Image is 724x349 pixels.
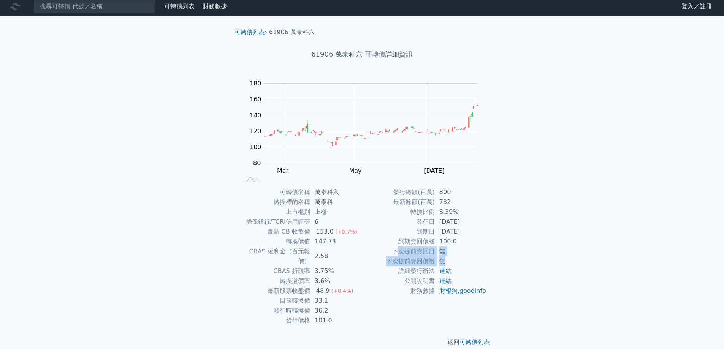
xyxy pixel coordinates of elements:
tspan: May [349,167,361,174]
td: 轉換比例 [362,207,435,217]
tspan: 80 [253,159,261,167]
h1: 61906 萬泰科六 可轉債詳細資訊 [228,49,496,60]
td: [DATE] [435,227,487,237]
td: 到期日 [362,227,435,237]
td: 732 [435,197,487,207]
span: (+0.4%) [331,288,353,294]
td: 3.6% [310,276,362,286]
td: 萬泰科 [310,197,362,207]
a: 可轉債列表 [164,3,195,10]
tspan: Mar [277,167,289,174]
g: Chart [246,80,489,190]
td: 147.73 [310,237,362,246]
td: 800 [435,187,487,197]
a: 連結 [439,277,452,284]
td: 擔保銀行/TCRI信用評等 [238,217,310,227]
a: goodinfo [459,287,486,294]
td: 財務數據 [362,286,435,296]
a: 登入／註冊 [675,0,718,13]
td: 到期賣回價格 [362,237,435,246]
li: › [234,28,267,37]
td: 發行時轉換價 [238,306,310,316]
td: CBAS 折現率 [238,266,310,276]
a: 可轉債列表 [459,338,490,346]
td: 36.2 [310,306,362,316]
td: 轉換標的名稱 [238,197,310,207]
tspan: 120 [250,128,261,135]
a: 財務數據 [203,3,227,10]
td: 上市櫃別 [238,207,310,217]
a: 財報狗 [439,287,458,294]
span: (+0.7%) [335,229,357,235]
tspan: 180 [250,80,261,87]
td: 100.0 [435,237,487,246]
td: 2.58 [310,246,362,266]
td: 無 [435,246,487,256]
td: 詳細發行辦法 [362,266,435,276]
td: 6 [310,217,362,227]
td: 可轉債名稱 [238,187,310,197]
td: 最新餘額(百萬) [362,197,435,207]
a: 連結 [439,267,452,275]
td: , [435,286,487,296]
iframe: Chat Widget [686,313,724,349]
td: [DATE] [435,217,487,227]
tspan: 100 [250,144,261,151]
td: CBAS 權利金（百元報價） [238,246,310,266]
p: 返回 [228,338,496,347]
div: 48.9 [315,286,331,296]
td: 3.75% [310,266,362,276]
td: 上櫃 [310,207,362,217]
td: 公開說明書 [362,276,435,286]
td: 下次提前賣回日 [362,246,435,256]
td: 下次提前賣回價格 [362,256,435,266]
td: 萬泰科六 [310,187,362,197]
tspan: 160 [250,96,261,103]
td: 轉換溢價率 [238,276,310,286]
tspan: [DATE] [424,167,444,174]
td: 發行價格 [238,316,310,325]
td: 33.1 [310,296,362,306]
td: 轉換價值 [238,237,310,246]
div: 153.0 [315,227,335,237]
a: 可轉債列表 [234,28,265,36]
td: 8.39% [435,207,487,217]
td: 發行總額(百萬) [362,187,435,197]
tspan: 140 [250,112,261,119]
div: 聊天小工具 [686,313,724,349]
td: 最新 CB 收盤價 [238,227,310,237]
li: 61906 萬泰科六 [269,28,315,37]
td: 101.0 [310,316,362,325]
td: 目前轉換價 [238,296,310,306]
td: 發行日 [362,217,435,227]
td: 最新股票收盤價 [238,286,310,296]
td: 無 [435,256,487,266]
